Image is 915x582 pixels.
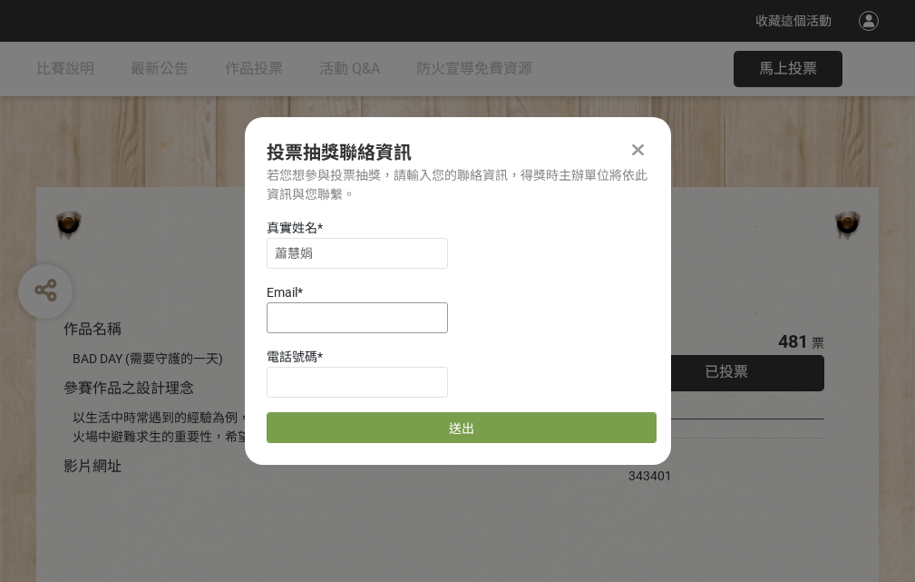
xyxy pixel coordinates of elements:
[319,60,380,77] span: 活動 Q&A
[63,321,122,338] span: 作品名稱
[225,42,283,96] a: 作品投票
[734,51,842,87] button: 馬上投票
[755,14,832,28] span: 收藏這個活動
[705,363,748,380] span: 已投票
[416,42,532,96] a: 防火宣導免費資源
[131,42,189,96] a: 最新公告
[778,330,808,352] span: 481
[267,166,649,204] div: 若您想參與投票抽獎，請輸入您的聯絡資訊，得獎時主辦單位將依此資訊與您聯繫。
[416,60,532,77] span: 防火宣導免費資源
[267,221,317,235] span: 真實姓名
[267,285,297,300] span: Email
[131,60,189,77] span: 最新公告
[36,60,94,77] span: 比賽說明
[225,60,283,77] span: 作品投票
[759,60,817,77] span: 馬上投票
[267,350,317,364] span: 電話號碼
[73,409,574,447] div: 以生活中時常遇到的經驗為例，透過對比的方式宣傳住宅用火災警報器、家庭逃生計畫及火場中避難求生的重要性，希望透過趣味的短影音讓更多人認識到更多的防火觀念。
[267,412,657,443] button: 送出
[677,448,767,466] iframe: Facebook Share
[36,42,94,96] a: 比賽說明
[63,380,194,397] span: 參賽作品之設計理念
[319,42,380,96] a: 活動 Q&A
[267,139,649,166] div: 投票抽獎聯絡資訊
[812,336,824,350] span: 票
[63,458,122,475] span: 影片網址
[73,350,574,369] div: BAD DAY (需要守護的一天)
